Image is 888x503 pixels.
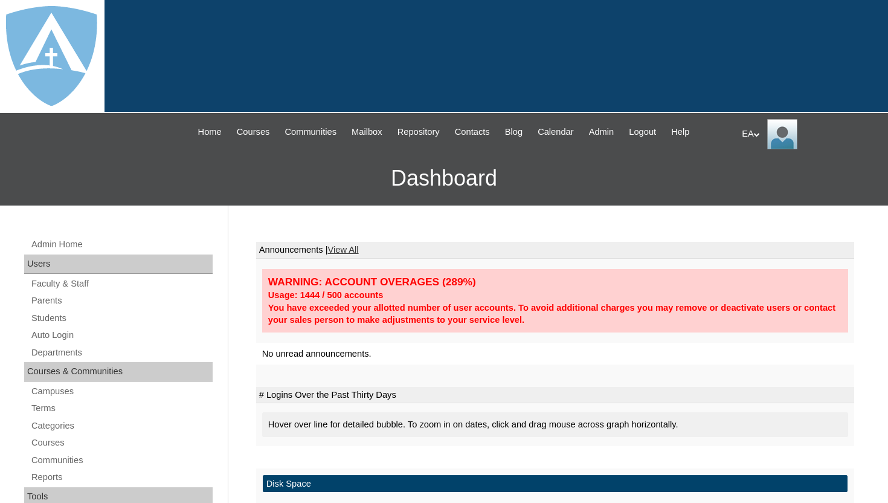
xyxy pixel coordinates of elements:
[665,125,695,139] a: Help
[30,435,213,450] a: Courses
[268,302,842,326] div: You have exceeded your allotted number of user accounts. To avoid additional charges you may remo...
[192,125,228,139] a: Home
[629,125,656,139] span: Logout
[262,412,848,437] div: Hover over line for detailed bubble. To zoom in on dates, click and drag mouse across graph horiz...
[256,242,854,259] td: Announcements |
[268,290,384,300] strong: Usage: 1444 / 500 accounts
[30,276,213,291] a: Faculty & Staff
[455,125,490,139] span: Contacts
[30,237,213,252] a: Admin Home
[449,125,496,139] a: Contacts
[583,125,620,139] a: Admin
[352,125,382,139] span: Mailbox
[623,125,662,139] a: Logout
[328,245,359,255] a: View All
[30,293,213,308] a: Parents
[263,475,848,493] td: Disk Space
[256,343,854,365] td: No unread announcements.
[231,125,276,139] a: Courses
[538,125,573,139] span: Calendar
[24,255,213,274] div: Users
[30,345,213,360] a: Departments
[256,387,854,404] td: # Logins Over the Past Thirty Days
[237,125,270,139] span: Courses
[30,453,213,468] a: Communities
[285,125,336,139] span: Communities
[767,119,797,149] img: EA Administrator
[532,125,579,139] a: Calendar
[346,125,388,139] a: Mailbox
[499,125,529,139] a: Blog
[30,328,213,343] a: Auto Login
[30,401,213,416] a: Terms
[505,125,523,139] span: Blog
[742,119,876,149] div: EA
[24,362,213,381] div: Courses & Communities
[30,384,213,399] a: Campuses
[6,6,97,106] img: logo-white.png
[391,125,446,139] a: Repository
[589,125,614,139] span: Admin
[278,125,343,139] a: Communities
[198,125,222,139] span: Home
[397,125,440,139] span: Repository
[30,418,213,433] a: Categories
[30,311,213,326] a: Students
[30,470,213,485] a: Reports
[268,275,842,289] div: WARNING: ACCOUNT OVERAGES (289%)
[6,151,882,206] h3: Dashboard
[671,125,689,139] span: Help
